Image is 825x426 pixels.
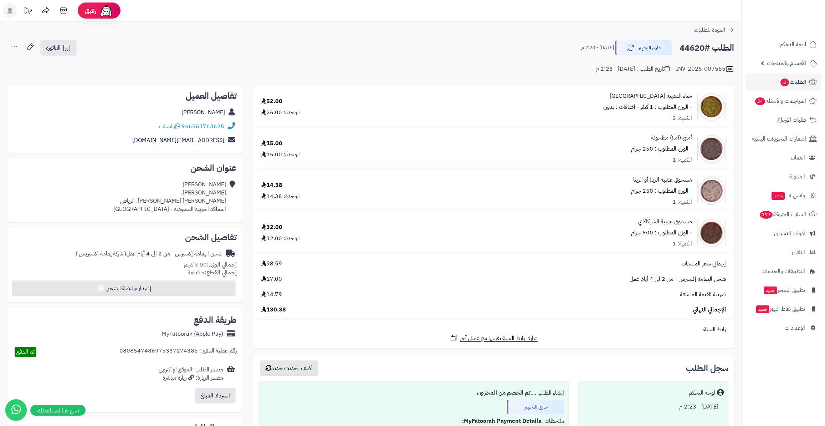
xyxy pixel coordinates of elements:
[630,275,726,283] span: شحن اليمامة إكسبرس - من 2 الى 4 أيام عمل
[181,108,225,117] a: [PERSON_NAME]
[676,65,734,73] div: INV-2025-007565
[46,44,61,52] span: الفاتورة
[746,244,821,261] a: التقارير
[188,268,237,277] small: 5 قطعة
[764,286,777,294] span: جديد
[746,149,821,166] a: العملاء
[207,260,237,269] strong: إجمالي الوزن:
[785,323,805,333] span: الإعدادات
[746,168,821,185] a: المدونة
[772,192,785,200] span: جديد
[460,334,538,343] span: شارك رابط السلة نفسها مع عميل آخر
[13,233,237,242] h2: تفاصيل الشحن
[119,347,237,357] div: رقم عملية الدفع : 0808547486975337274385
[583,400,724,414] div: [DATE] - 2:23 م
[774,228,805,238] span: أدوات التسويق
[755,304,805,314] span: تطبيق نقاط البيع
[162,330,223,338] div: MyFatoorah (Apple Pay)
[746,319,821,336] a: الإعدادات
[780,39,806,49] span: لوحة التحكم
[184,260,237,269] small: 3.00 كجم
[159,122,180,131] a: واتساب
[762,266,805,276] span: التطبيقات والخدمات
[680,41,734,55] h2: الطلب #44620
[746,36,821,53] a: لوحة التحكم
[19,4,37,20] a: تحديثات المنصة
[746,206,821,223] a: السلات المتروكة197
[13,92,237,100] h2: تفاصيل العميل
[13,164,237,172] h2: عنوان الشحن
[791,153,805,163] span: العملاء
[694,26,725,34] span: العودة للطلبات
[759,209,806,219] span: السلات المتروكة
[76,249,126,258] span: ( شركة يمامة اكسبريس )
[638,218,692,226] a: مسحوق عشبة الشيكاكاي
[261,275,282,283] span: 17.00
[752,134,806,144] span: إشعارات التحويلات البنكية
[698,219,726,247] img: 1662098715-Shikakai%20Powder-90x90.jpg
[615,40,672,55] button: جاري التجهيز
[132,136,224,144] a: [EMAIL_ADDRESS][DOMAIN_NAME]
[686,364,728,372] h3: سجل الطلب
[631,228,692,237] small: - الوزن المطلوب : 500 جرام
[672,198,692,206] div: الكمية: 1
[12,280,236,296] button: إصدار بوليصة الشحن
[85,6,96,15] span: رفيق
[755,97,765,106] span: 34
[698,135,726,163] img: 1662097306-Amaala%20Powder-90x90.jpg
[261,260,282,268] span: 98.59
[603,103,639,111] small: - اضافات : بدون
[651,134,692,142] a: أملج (املا) مطحونة
[261,181,282,189] div: 14.38
[205,268,237,277] strong: إجمالي القطع:
[260,360,318,376] button: أضف تحديث جديد
[681,260,726,268] span: إجمالي سعر المنتجات
[767,58,806,68] span: الأقسام والمنتجات
[610,92,692,100] a: حناء المدينة [GEOGRAPHIC_DATA]
[759,211,773,219] span: 197
[113,181,226,213] div: [PERSON_NAME] [PERSON_NAME]، [PERSON_NAME] [PERSON_NAME]، الرياض المملكة العربية السعودية - [GEOG...
[746,130,821,147] a: إشعارات التحويلات البنكية
[40,40,77,56] a: الفاتورة
[746,73,821,91] a: الطلبات3
[680,290,726,299] span: ضريبة القيمة المضافة
[16,348,35,356] span: تم الدفع
[746,263,821,280] a: التطبيقات والخدمات
[698,93,726,121] img: 1646396179-Henna-90x90.jpg
[477,389,531,397] b: تم الخصم من المخزون
[507,400,564,414] div: جاري التجهيز
[746,225,821,242] a: أدوات التسويق
[462,417,541,425] b: MyFatoorah Payment Details:
[261,151,300,159] div: الوحدة: 15.00
[756,305,769,313] span: جديد
[640,103,692,111] small: - الوزن المطلوب : 1 كيلو
[746,111,821,128] a: طلبات الإرجاع
[261,223,282,232] div: 32.00
[256,325,731,334] div: رابط السلة
[789,172,805,182] span: المدونة
[672,240,692,248] div: الكمية: 1
[263,386,564,400] div: إنشاء الطلب ....
[780,78,789,87] span: 3
[633,176,692,184] a: مسحوق عشبة الريتا أو الريثا
[195,388,236,404] button: استرداد المبلغ
[450,334,538,343] a: شارك رابط السلة نفسها مع عميل آخر
[261,234,300,243] div: الوحدة: 32.00
[746,282,821,299] a: تطبيق المتجرجديد
[261,108,300,117] div: الوحدة: 26.00
[261,192,300,201] div: الوحدة: 14.38
[746,92,821,110] a: المراجعات والأسئلة34
[596,65,670,73] div: تاريخ الطلب : [DATE] - 2:23 م
[99,4,113,18] img: ai-face.png
[777,9,818,24] img: logo-2.png
[76,250,222,258] div: شحن اليمامة إكسبرس - من 2 الى 4 أيام عمل
[791,247,805,257] span: التقارير
[693,306,726,314] span: الإجمالي النهائي
[672,156,692,164] div: الكمية: 1
[777,115,806,125] span: طلبات الإرجاع
[261,290,282,299] span: 14.79
[689,389,715,397] div: لوحة التحكم
[746,187,821,204] a: وآتس آبجديد
[771,191,805,201] span: وآتس آب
